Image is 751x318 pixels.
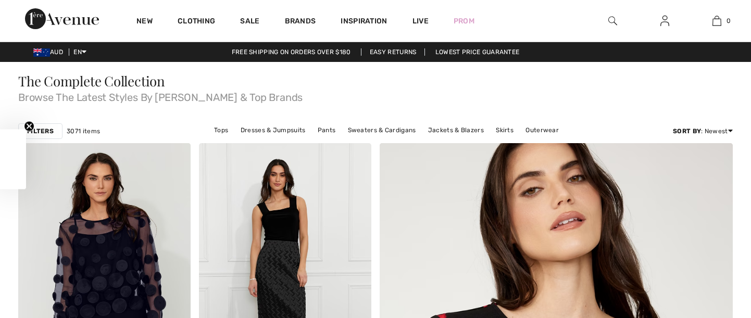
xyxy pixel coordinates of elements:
[27,126,54,136] strong: Filters
[491,123,519,137] a: Skirts
[73,48,86,56] span: EN
[343,123,421,137] a: Sweaters & Cardigans
[691,15,742,27] a: 0
[235,123,311,137] a: Dresses & Jumpsuits
[18,72,165,90] span: The Complete Collection
[361,48,425,56] a: Easy Returns
[33,48,67,56] span: AUD
[24,121,34,131] button: Close teaser
[18,88,733,103] span: Browse The Latest Styles By [PERSON_NAME] & Top Brands
[520,123,564,137] a: Outerwear
[652,15,678,28] a: Sign In
[341,17,387,28] span: Inspiration
[454,16,474,27] a: Prom
[136,17,153,28] a: New
[427,48,528,56] a: Lowest Price Guarantee
[412,16,429,27] a: Live
[673,126,733,136] div: : Newest
[33,48,50,57] img: Australian Dollar
[67,126,100,136] span: 3071 items
[312,123,341,137] a: Pants
[727,16,731,26] span: 0
[240,17,259,28] a: Sale
[673,128,701,135] strong: Sort By
[423,123,489,137] a: Jackets & Blazers
[223,48,359,56] a: Free shipping on orders over $180
[178,17,215,28] a: Clothing
[608,15,617,27] img: search the website
[285,17,316,28] a: Brands
[660,15,669,27] img: My Info
[25,8,99,29] img: 1ère Avenue
[712,15,721,27] img: My Bag
[209,123,233,137] a: Tops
